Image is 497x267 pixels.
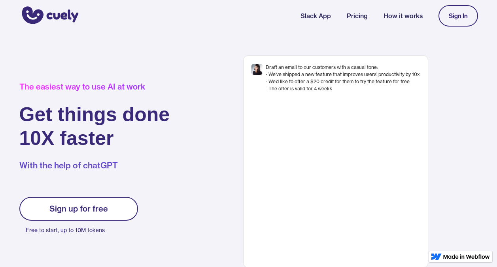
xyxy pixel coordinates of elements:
[384,11,423,21] a: How it works
[19,82,170,92] div: The easiest way to use AI at work
[266,64,420,92] div: Draft an email to our customers with a casual tone: - We’ve shipped a new feature that improves u...
[49,204,108,214] div: Sign up for free
[449,12,468,19] div: Sign In
[300,11,331,21] a: Slack App
[19,103,170,150] h1: Get things done 10X faster
[26,225,138,236] p: Free to start, up to 10M tokens
[438,5,478,27] a: Sign In
[19,1,79,31] a: home
[19,197,138,221] a: Sign up for free
[347,11,368,21] a: Pricing
[19,160,170,172] p: With the help of chatGPT
[443,254,490,259] img: Made in Webflow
